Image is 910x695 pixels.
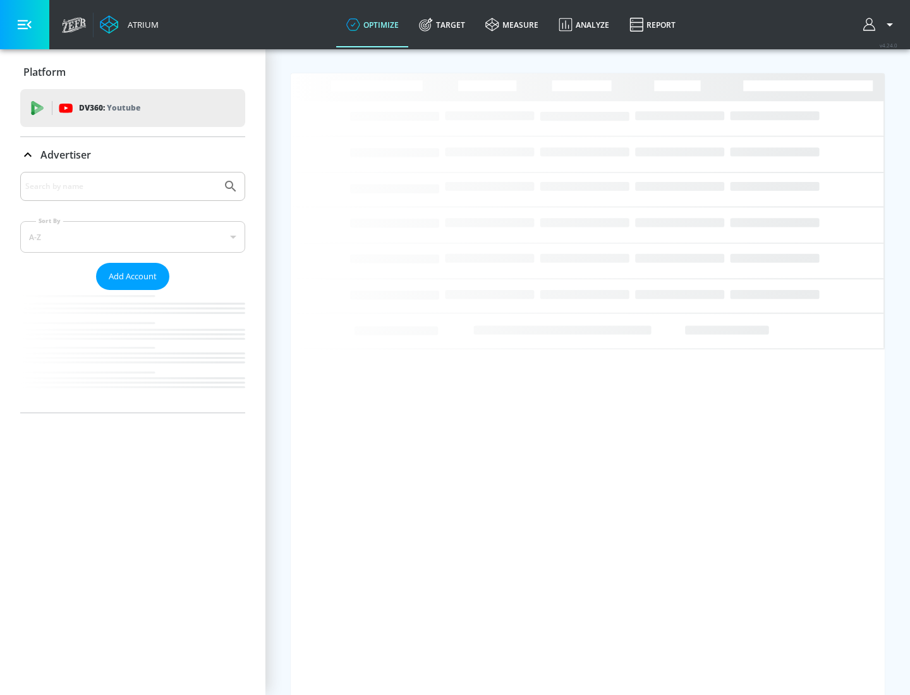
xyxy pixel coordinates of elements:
a: measure [475,2,549,47]
a: Report [619,2,686,47]
div: DV360: Youtube [20,89,245,127]
div: Platform [20,54,245,90]
div: A-Z [20,221,245,253]
a: Analyze [549,2,619,47]
nav: list of Advertiser [20,290,245,413]
div: Advertiser [20,172,245,413]
span: Add Account [109,269,157,284]
a: Target [409,2,475,47]
p: Advertiser [40,148,91,162]
a: optimize [336,2,409,47]
div: Advertiser [20,137,245,172]
p: Platform [23,65,66,79]
button: Add Account [96,263,169,290]
p: Youtube [107,101,140,114]
label: Sort By [36,217,63,225]
p: DV360: [79,101,140,115]
div: Atrium [123,19,159,30]
span: v 4.24.0 [880,42,897,49]
input: Search by name [25,178,217,195]
a: Atrium [100,15,159,34]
